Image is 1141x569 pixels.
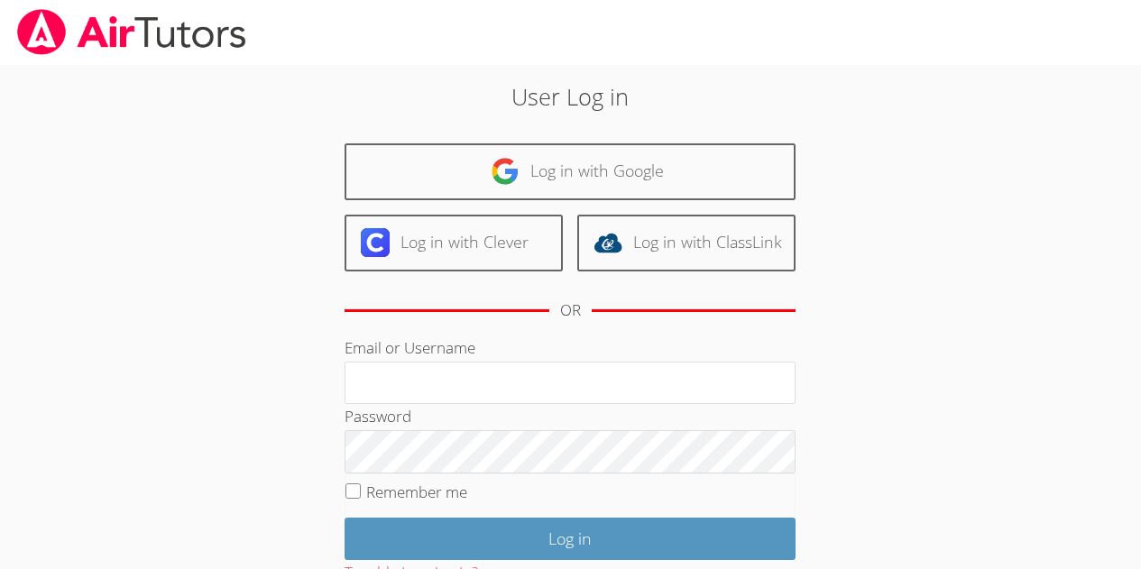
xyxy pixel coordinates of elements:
[345,143,796,200] a: Log in with Google
[560,298,581,324] div: OR
[345,337,475,358] label: Email or Username
[262,79,879,114] h2: User Log in
[577,215,796,271] a: Log in with ClassLink
[361,228,390,257] img: clever-logo-6eab21bc6e7a338710f1a6ff85c0baf02591cd810cc4098c63d3a4b26e2feb20.svg
[594,228,622,257] img: classlink-logo-d6bb404cc1216ec64c9a2012d9dc4662098be43eaf13dc465df04b49fa7ab582.svg
[345,406,411,427] label: Password
[345,215,563,271] a: Log in with Clever
[345,518,796,560] input: Log in
[15,9,248,55] img: airtutors_banner-c4298cdbf04f3fff15de1276eac7730deb9818008684d7c2e4769d2f7ddbe033.png
[491,157,520,186] img: google-logo-50288ca7cdecda66e5e0955fdab243c47b7ad437acaf1139b6f446037453330a.svg
[366,482,467,502] label: Remember me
